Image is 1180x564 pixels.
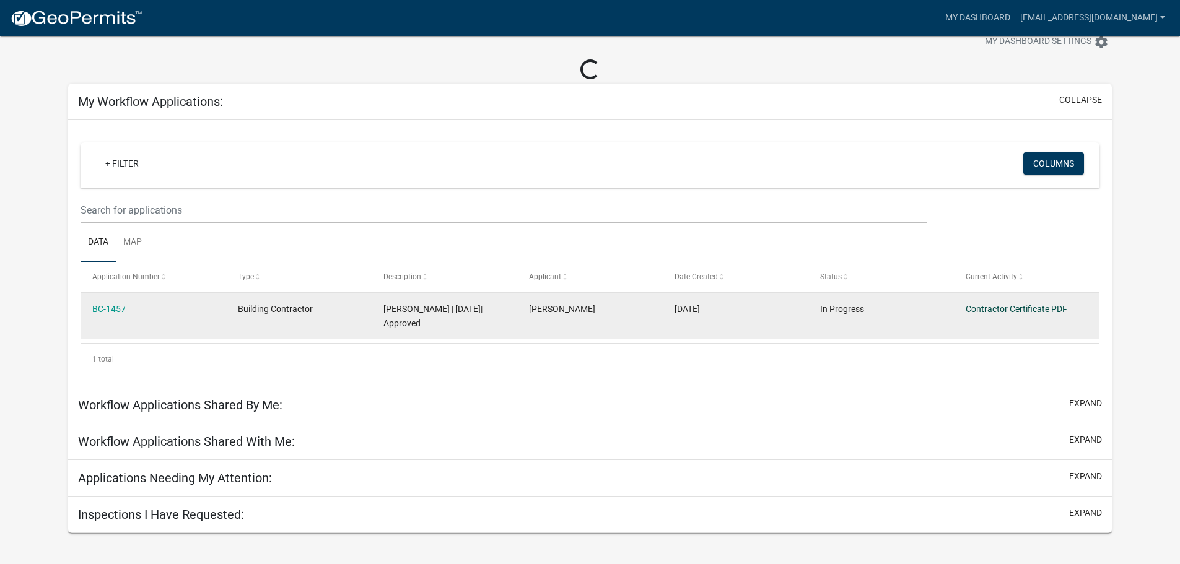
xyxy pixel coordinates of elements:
button: My Dashboard Settingssettings [975,30,1119,54]
datatable-header-cell: Application Number [81,262,226,292]
button: expand [1069,506,1102,519]
span: Application Number [92,272,160,281]
a: Map [116,223,149,262]
span: Applicant [529,272,561,281]
span: Type [238,272,254,281]
h5: Workflow Applications Shared By Me: [78,397,282,412]
a: My Dashboard [940,6,1015,30]
span: In Progress [820,304,864,314]
span: Bill Missal | 02/11/2025| Approved [383,304,483,328]
h5: My Workflow Applications: [78,94,223,109]
a: [EMAIL_ADDRESS][DOMAIN_NAME] [1015,6,1170,30]
h5: Workflow Applications Shared With Me: [78,434,295,449]
button: expand [1069,433,1102,446]
span: My Dashboard Settings [985,35,1091,50]
datatable-header-cell: Type [226,262,372,292]
button: expand [1069,470,1102,483]
datatable-header-cell: Description [372,262,517,292]
div: collapse [68,120,1112,386]
datatable-header-cell: Applicant [517,262,663,292]
a: Data [81,223,116,262]
button: collapse [1059,93,1102,106]
button: Columns [1023,152,1084,175]
span: Description [383,272,421,281]
datatable-header-cell: Status [808,262,953,292]
div: 1 total [81,344,1099,375]
button: expand [1069,397,1102,410]
datatable-header-cell: Current Activity [953,262,1099,292]
a: BC-1457 [92,304,126,314]
span: Date Created [675,272,718,281]
span: Status [820,272,842,281]
a: + Filter [95,152,149,175]
span: William Missal [529,304,595,314]
h5: Inspections I Have Requested: [78,507,244,522]
a: Contractor Certificate PDF [966,304,1067,314]
i: settings [1094,35,1109,50]
input: Search for applications [81,197,926,223]
span: Building Contractor [238,304,313,314]
span: 01/10/2025 [675,304,700,314]
datatable-header-cell: Date Created [663,262,808,292]
span: Current Activity [966,272,1017,281]
h5: Applications Needing My Attention: [78,471,272,485]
